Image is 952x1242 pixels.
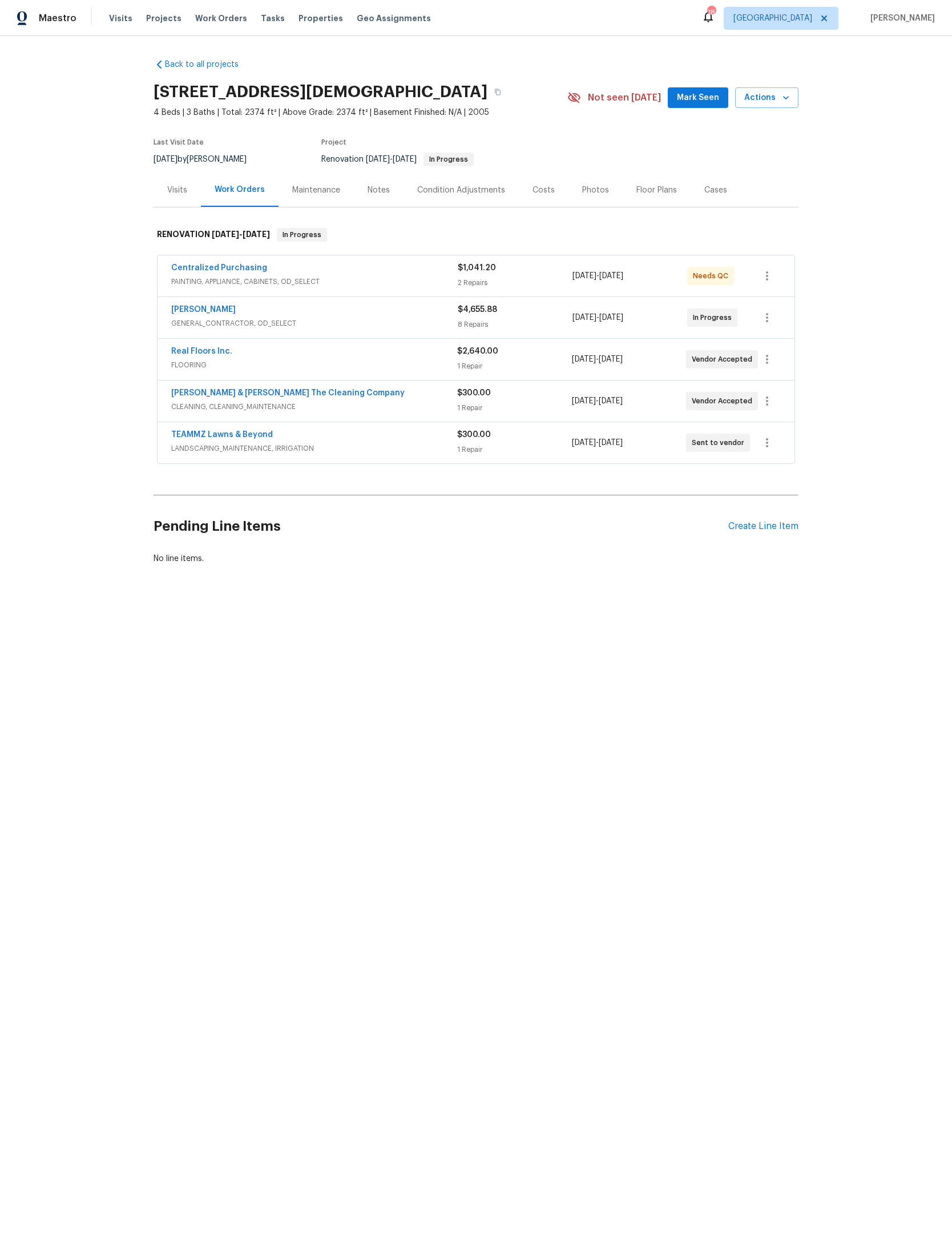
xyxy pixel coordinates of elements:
span: CLEANING, CLEANING_MAINTENANCE [171,401,457,412]
span: In Progress [425,156,473,163]
span: $300.00 [457,389,491,397]
span: $300.00 [457,431,491,439]
span: Sent to vendor [692,437,749,448]
span: [DATE] [393,155,417,163]
span: Mark Seen [677,91,719,105]
span: [DATE] [599,397,623,405]
div: 1 Repair [457,402,571,414]
span: In Progress [278,229,326,241]
span: Projects [146,13,181,24]
span: FLOORING [171,359,457,371]
span: - [572,437,623,448]
div: Cases [704,185,727,196]
span: Last Visit Date [154,139,204,146]
span: [DATE] [572,355,596,363]
div: 2 Repairs [458,277,572,289]
span: GENERAL_CONTRACTOR, OD_SELECT [171,318,458,329]
a: [PERSON_NAME] [171,306,236,314]
h2: Pending Line Items [154,500,728,553]
span: [DATE] [572,272,596,280]
div: No line items. [154,553,798,564]
span: - [572,354,623,365]
div: Notes [368,185,390,196]
div: RENOVATION [DATE]-[DATE]In Progress [154,217,798,253]
button: Actions [735,87,798,109]
span: [DATE] [599,272,623,280]
span: [DATE] [572,314,596,322]
span: $2,640.00 [457,347,498,355]
div: 1 Repair [457,444,571,455]
span: [GEOGRAPHIC_DATA] [733,13,812,24]
span: Tasks [261,14,285,22]
div: 18 [707,7,715,18]
span: [DATE] [366,155,390,163]
span: [DATE] [243,230,270,238]
span: [PERSON_NAME] [866,13,935,24]
span: Renovation [321,155,474,163]
button: Mark Seen [668,87,728,109]
h6: RENOVATION [157,228,270,242]
span: [DATE] [599,314,623,322]
span: - [366,155,417,163]
div: 1 Repair [457,360,571,372]
span: Project [321,139,346,146]
span: Vendor Accepted [692,354,757,365]
div: Costs [533,185,555,196]
div: Create Line Item [728,521,798,532]
span: 4 Beds | 3 Baths | Total: 2374 ft² | Above Grade: 2374 ft² | Basement Finished: N/A | 2005 [154,107,567,118]
button: Copy Address [487,82,508,102]
a: [PERSON_NAME] & [PERSON_NAME] The Cleaning Company [171,389,405,397]
a: Back to all projects [154,59,263,70]
span: Geo Assignments [357,13,431,24]
span: Properties [298,13,343,24]
div: Condition Adjustments [417,185,505,196]
span: [DATE] [154,155,178,163]
span: - [572,270,623,282]
span: Vendor Accepted [692,395,757,407]
span: $1,041.20 [458,264,496,272]
span: - [572,395,623,407]
span: $4,655.88 [458,306,497,314]
span: PAINTING, APPLIANCE, CABINETS, OD_SELECT [171,276,458,287]
a: Centralized Purchasing [171,264,267,272]
div: by [PERSON_NAME] [154,153,260,166]
span: [DATE] [599,439,623,447]
h2: [STREET_ADDRESS][DEMOGRAPHIC_DATA] [154,86,487,98]
span: LANDSCAPING_MAINTENANCE, IRRIGATION [171,443,457,454]
span: - [212,230,270,238]
a: Real Floors Inc. [171,347,232,355]
span: - [572,312,623,323]
div: 8 Repairs [458,319,572,330]
span: [DATE] [599,355,623,363]
div: Maintenance [292,185,340,196]
span: Needs QC [693,270,733,282]
div: Visits [167,185,187,196]
span: Work Orders [195,13,247,24]
span: Actions [744,91,789,105]
div: Floor Plans [636,185,677,196]
span: Not seen [DATE] [588,92,661,103]
span: [DATE] [212,230,239,238]
span: [DATE] [572,439,596,447]
span: [DATE] [572,397,596,405]
div: Photos [582,185,609,196]
div: Work Orders [215,184,265,195]
span: Maestro [39,13,76,24]
span: Visits [109,13,132,24]
a: TEAMMZ Lawns & Beyond [171,431,273,439]
span: In Progress [693,312,736,323]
